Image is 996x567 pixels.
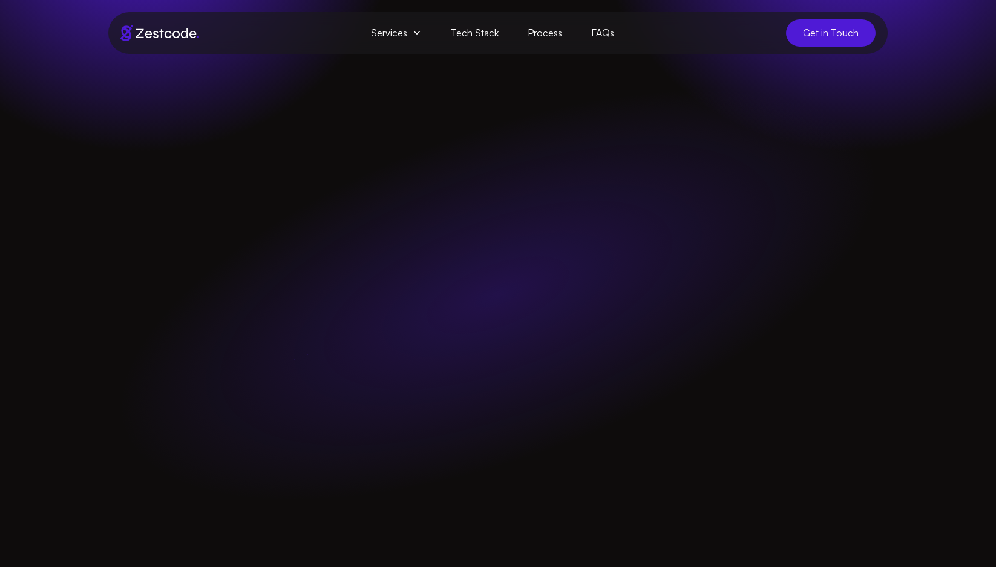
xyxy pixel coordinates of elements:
[513,19,577,47] a: Process
[436,19,513,47] a: Tech Stack
[120,25,199,41] img: Brand logo of zestcode digital
[577,19,629,47] a: FAQs
[356,19,436,47] span: Services
[786,19,876,47] a: Get in Touch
